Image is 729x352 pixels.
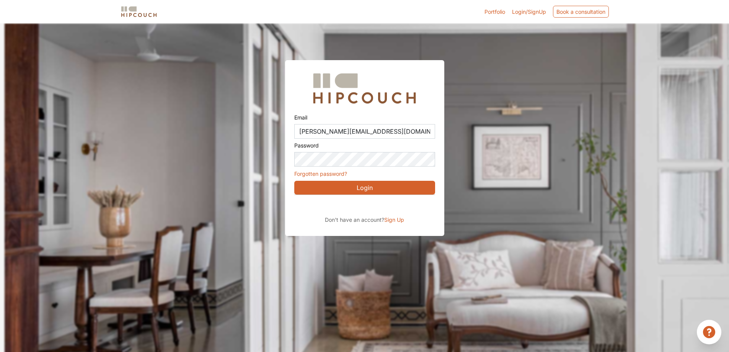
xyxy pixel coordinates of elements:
span: logo-horizontal.svg [120,3,158,20]
img: logo-horizontal.svg [120,5,158,18]
div: Book a consultation [553,6,609,18]
img: Hipcouch Logo [309,69,419,108]
iframe: Sign in with Google Button [290,197,438,214]
span: Login/SignUp [512,8,546,15]
a: Portfolio [484,8,505,16]
span: Sign Up [384,216,404,223]
input: Eg: johndoe@gmail.com [294,124,435,139]
a: Forgotten password? [294,170,347,177]
span: Don't have an account? [325,216,384,223]
label: Email [294,111,307,124]
label: Password [294,139,319,152]
button: Login [294,181,435,195]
